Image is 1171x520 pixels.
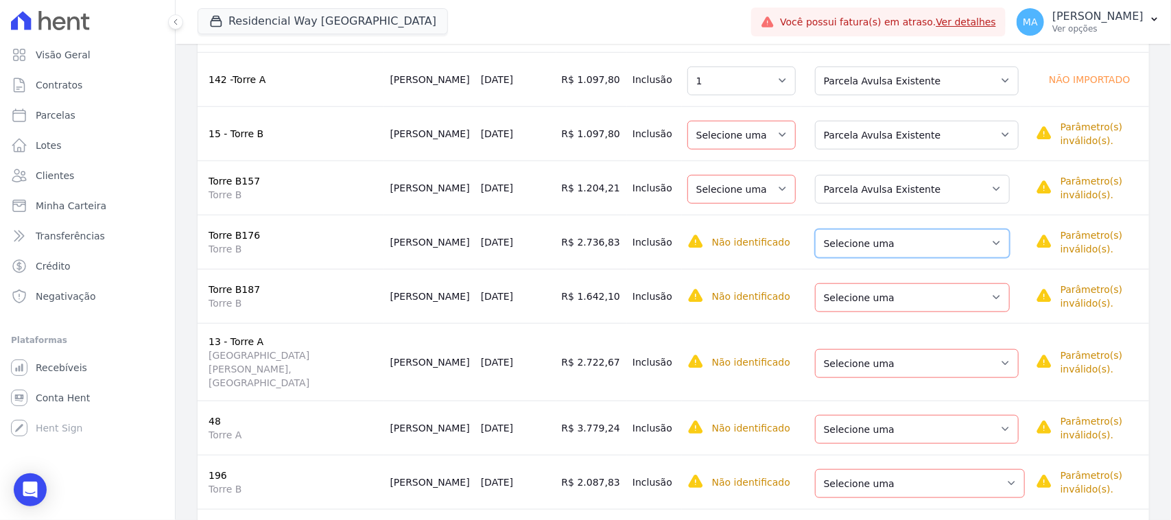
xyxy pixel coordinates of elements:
[384,215,475,269] td: [PERSON_NAME]
[5,192,169,220] a: Minha Carteira
[475,401,556,455] td: [DATE]
[475,106,556,161] td: [DATE]
[556,401,627,455] td: R$ 3.779,24
[712,475,790,489] p: Não identificado
[5,222,169,250] a: Transferências
[1061,414,1144,442] p: Parâmetro(s) inválido(s).
[384,323,475,401] td: [PERSON_NAME]
[209,128,263,139] a: 15 - Torre B
[384,52,475,106] td: [PERSON_NAME]
[209,470,227,481] a: 196
[936,16,997,27] a: Ver detalhes
[209,230,260,241] a: Torre B176
[36,199,106,213] span: Minha Carteira
[475,269,556,323] td: [DATE]
[209,348,379,390] span: [GEOGRAPHIC_DATA][PERSON_NAME], [GEOGRAPHIC_DATA]
[627,269,682,323] td: Inclusão
[5,71,169,99] a: Contratos
[1036,70,1144,89] div: Não importado
[209,428,379,442] span: Torre A
[627,215,682,269] td: Inclusão
[5,162,169,189] a: Clientes
[209,416,221,427] a: 48
[712,421,790,435] p: Não identificado
[209,284,260,295] a: Torre B187
[209,74,265,85] a: 142 -Torre A
[712,289,790,303] p: Não identificado
[209,176,260,187] a: Torre B157
[556,106,627,161] td: R$ 1.097,80
[556,455,627,509] td: R$ 2.087,83
[209,188,379,202] span: Torre B
[627,106,682,161] td: Inclusão
[11,332,164,348] div: Plataformas
[1023,17,1038,27] span: MA
[36,78,82,92] span: Contratos
[556,52,627,106] td: R$ 1.097,80
[475,215,556,269] td: [DATE]
[1006,3,1171,41] button: MA [PERSON_NAME] Ver opções
[36,259,71,273] span: Crédito
[1052,10,1144,23] p: [PERSON_NAME]
[36,139,62,152] span: Lotes
[36,361,87,375] span: Recebíveis
[384,269,475,323] td: [PERSON_NAME]
[36,108,75,122] span: Parcelas
[209,242,379,256] span: Torre B
[475,161,556,215] td: [DATE]
[712,235,790,249] p: Não identificado
[209,336,263,347] a: 13 - Torre A
[475,455,556,509] td: [DATE]
[1061,120,1144,147] p: Parâmetro(s) inválido(s).
[556,269,627,323] td: R$ 1.642,10
[475,52,556,106] td: [DATE]
[1052,23,1144,34] p: Ver opções
[1061,469,1144,496] p: Parâmetro(s) inválido(s).
[14,473,47,506] div: Open Intercom Messenger
[1061,283,1144,310] p: Parâmetro(s) inválido(s).
[36,229,105,243] span: Transferências
[627,323,682,401] td: Inclusão
[1061,228,1144,256] p: Parâmetro(s) inválido(s).
[627,401,682,455] td: Inclusão
[1061,348,1144,376] p: Parâmetro(s) inválido(s).
[5,384,169,412] a: Conta Hent
[780,15,996,29] span: Você possui fatura(s) em atraso.
[5,252,169,280] a: Crédito
[475,323,556,401] td: [DATE]
[384,401,475,455] td: [PERSON_NAME]
[5,102,169,129] a: Parcelas
[627,161,682,215] td: Inclusão
[556,215,627,269] td: R$ 2.736,83
[209,296,379,310] span: Torre B
[384,161,475,215] td: [PERSON_NAME]
[5,283,169,310] a: Negativação
[712,355,790,369] p: Não identificado
[5,41,169,69] a: Visão Geral
[198,8,448,34] button: Residencial Way [GEOGRAPHIC_DATA]
[384,455,475,509] td: [PERSON_NAME]
[556,161,627,215] td: R$ 1.204,21
[209,482,379,496] span: Torre B
[5,354,169,381] a: Recebíveis
[627,455,682,509] td: Inclusão
[36,289,96,303] span: Negativação
[1061,174,1144,202] p: Parâmetro(s) inválido(s).
[5,132,169,159] a: Lotes
[384,106,475,161] td: [PERSON_NAME]
[36,48,91,62] span: Visão Geral
[36,169,74,182] span: Clientes
[556,323,627,401] td: R$ 2.722,67
[627,52,682,106] td: Inclusão
[36,391,90,405] span: Conta Hent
